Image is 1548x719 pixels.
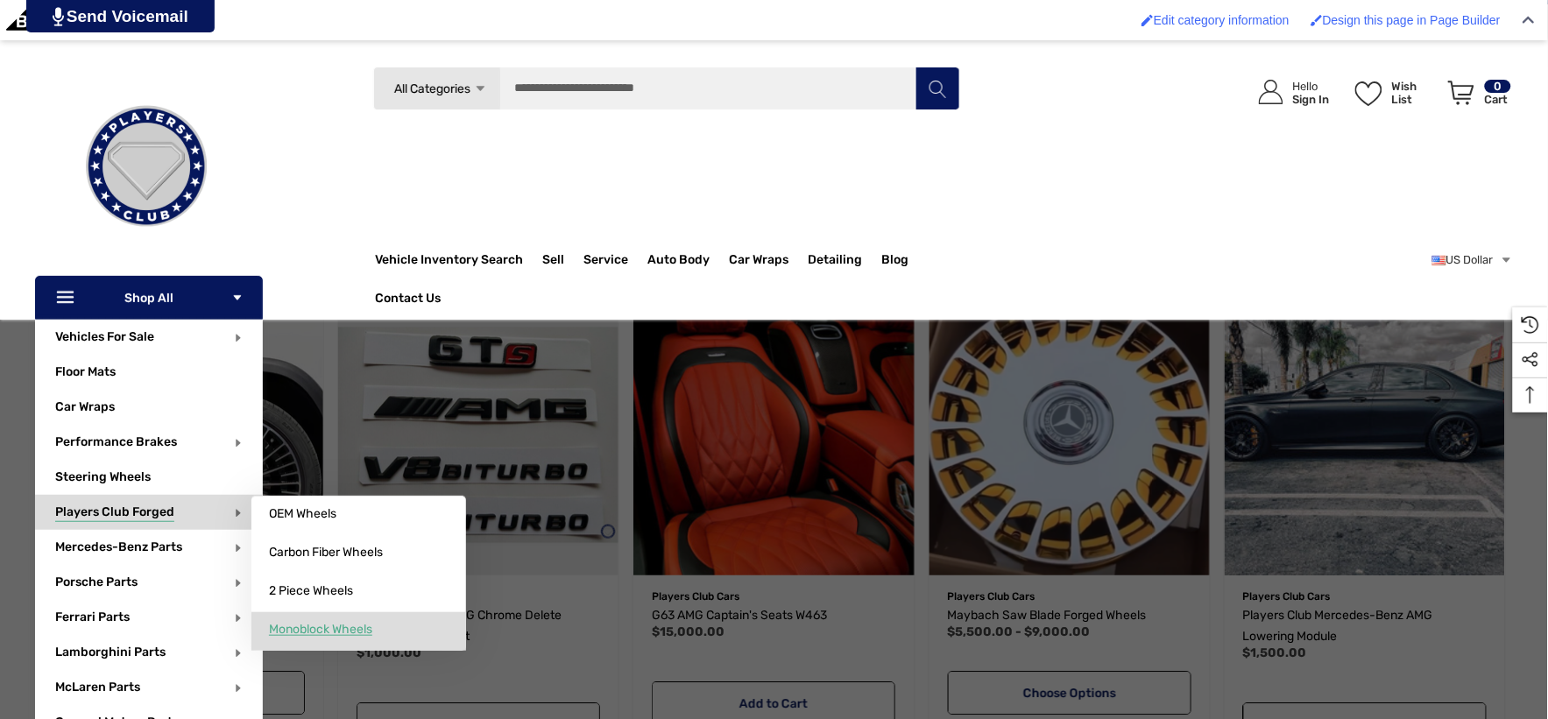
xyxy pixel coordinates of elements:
[376,291,442,310] a: Contact Us
[55,574,138,594] span: Porsche Parts
[373,67,500,110] a: All Categories Icon Arrow Down Icon Arrow Up
[55,329,154,349] span: Vehicles For Sale
[55,680,140,694] a: McLaren Parts
[809,252,863,271] span: Detailing
[376,252,524,271] a: Vehicle Inventory Search
[55,434,177,449] a: Performance Brakes
[55,610,130,624] a: Ferrari Parts
[269,545,383,560] span: Carbon Fiber Wheels
[55,434,177,454] span: Performance Brakes
[648,252,710,271] span: Auto Body
[55,645,166,664] span: Lamborghini Parts
[55,469,151,489] span: Steering Wheels
[1513,386,1548,404] svg: Top
[543,252,565,271] span: Sell
[55,504,174,524] span: Players Club Forged
[55,610,130,629] span: Ferrari Parts
[543,243,584,278] a: Sell
[1133,4,1298,36] a: Edit category information
[474,82,487,95] svg: Icon Arrow Down
[584,252,629,271] span: Service
[231,292,244,304] svg: Icon Arrow Down
[648,243,730,278] a: Auto Body
[55,364,116,384] span: Floor Mats
[1302,4,1509,36] a: Design this page in Page Builder
[54,288,81,308] svg: Icon Line
[809,243,882,278] a: Detailing
[584,243,648,278] a: Service
[1347,62,1440,123] a: Wish List Wish List
[55,645,166,659] a: Lamborghini Parts
[1355,81,1382,106] svg: Wish List
[1485,80,1511,93] p: 0
[269,506,336,522] span: OEM Wheels
[1392,80,1438,106] p: Wish List
[1448,81,1474,105] svg: Review Your Cart
[269,622,372,638] span: Monoblock Wheels
[730,252,789,271] span: Car Wraps
[1440,62,1513,130] a: Cart with 0 items
[55,504,174,519] a: Players Club Forged
[1259,80,1283,104] svg: Icon User Account
[35,276,263,320] p: Shop All
[915,67,959,110] button: Search
[1485,93,1511,106] p: Cart
[55,329,154,344] a: Vehicles For Sale
[55,574,138,589] a: Porsche Parts
[55,680,140,699] span: McLaren Parts
[55,390,263,425] a: Car Wraps
[1522,316,1539,334] svg: Recently Viewed
[882,252,909,271] a: Blog
[1432,243,1513,278] a: USD
[55,399,115,419] span: Car Wraps
[55,355,263,390] a: Floor Mats
[394,81,470,96] span: All Categories
[55,460,263,495] a: Steering Wheels
[59,79,234,254] img: Players Club | Cars For Sale
[269,583,353,599] span: 2 Piece Wheels
[55,539,182,559] span: Mercedes-Benz Parts
[55,539,182,554] a: Mercedes-Benz Parts
[1323,13,1501,27] span: Design this page in Page Builder
[1293,80,1330,93] p: Hello
[1239,62,1339,123] a: Sign in
[1293,93,1330,106] p: Sign In
[53,7,64,26] img: PjwhLS0gR2VuZXJhdG9yOiBHcmF2aXQuaW8gLS0+PHN2ZyB4bWxucz0iaHR0cDovL3d3dy53My5vcmcvMjAwMC9zdmciIHhtb...
[1154,13,1290,27] span: Edit category information
[1522,351,1539,369] svg: Social Media
[730,243,809,278] a: Car Wraps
